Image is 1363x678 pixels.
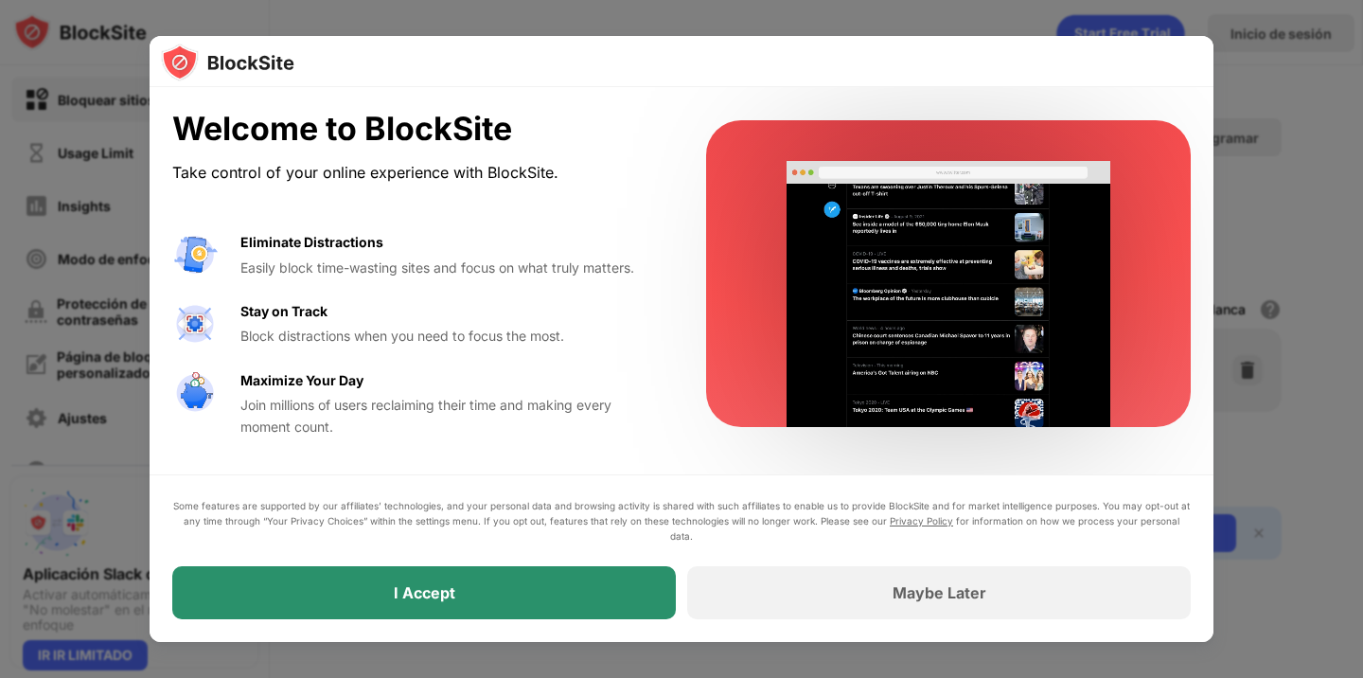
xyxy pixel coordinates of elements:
div: Some features are supported by our affiliates’ technologies, and your personal data and browsing ... [172,498,1191,544]
div: Maybe Later [893,583,986,602]
div: Block distractions when you need to focus the most. [240,326,661,347]
div: Take control of your online experience with BlockSite. [172,159,661,187]
div: Welcome to BlockSite [172,110,661,149]
a: Privacy Policy [890,515,953,526]
div: Stay on Track [240,301,327,322]
img: value-avoid-distractions.svg [172,232,218,277]
div: I Accept [394,583,455,602]
img: value-focus.svg [172,301,218,347]
div: Easily block time-wasting sites and focus on what truly matters. [240,258,661,278]
div: Eliminate Distractions [240,232,383,253]
img: value-safe-time.svg [172,370,218,416]
div: Maximize Your Day [240,370,363,391]
div: Join millions of users reclaiming their time and making every moment count. [240,395,661,437]
img: logo-blocksite.svg [161,44,294,81]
